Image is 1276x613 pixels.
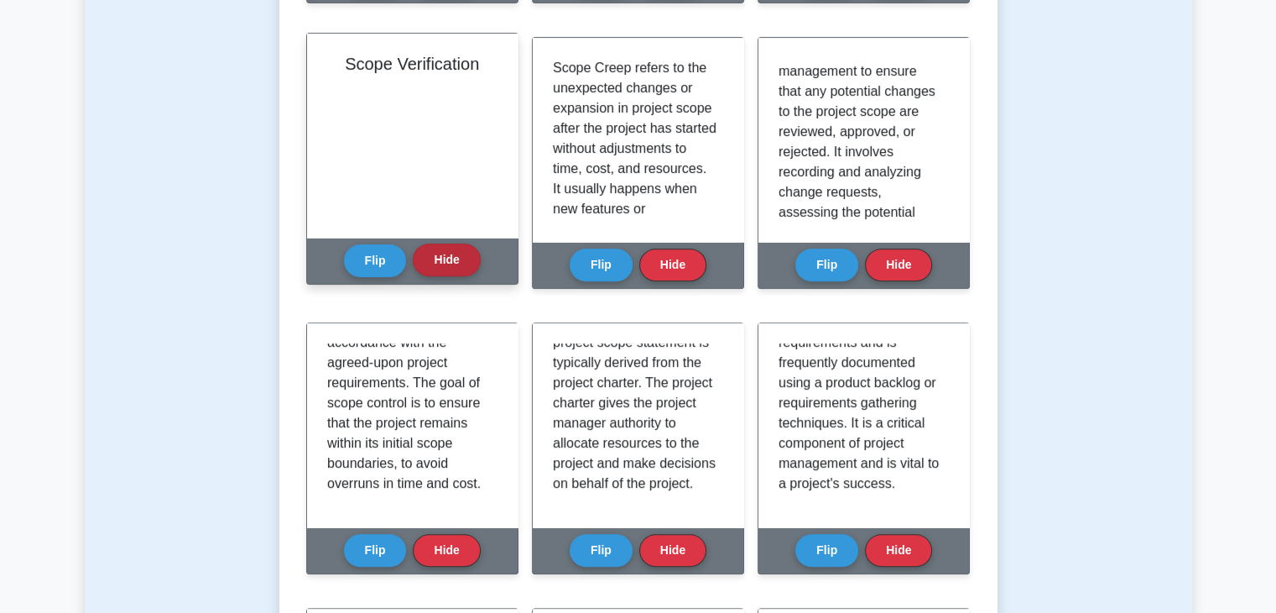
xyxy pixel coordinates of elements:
p: Scope Creep refers to the unexpected changes or expansion in project scope after the project has ... [553,58,716,521]
button: Flip [344,534,407,567]
button: Hide [639,249,706,281]
button: Flip [570,249,633,281]
button: Flip [570,534,633,567]
h2: Scope Verification [327,54,497,74]
button: Flip [795,249,858,281]
button: Hide [413,244,480,276]
button: Flip [795,534,858,567]
button: Hide [639,534,706,567]
button: Hide [413,534,480,567]
button: Hide [865,534,932,567]
button: Flip [344,244,407,277]
button: Hide [865,249,932,281]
